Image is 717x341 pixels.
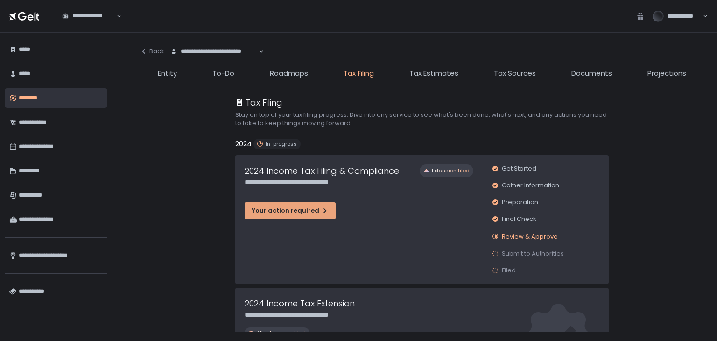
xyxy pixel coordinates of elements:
span: In-progress [266,141,297,148]
span: Gather Information [502,181,559,190]
h1: 2024 Income Tax Extension [245,297,355,310]
span: Tax Estimates [409,68,458,79]
input: Search for option [62,20,116,29]
span: Entity [158,68,177,79]
div: Back [140,47,164,56]
span: Preparation [502,198,538,206]
span: To-Do [212,68,234,79]
span: Filed [502,266,516,275]
span: Extension filed [432,167,470,174]
div: Tax Filing [235,96,282,109]
span: All extensions filed [257,329,306,336]
span: Tax Sources [494,68,536,79]
button: Your action required [245,202,336,219]
button: Back [140,42,164,61]
span: Documents [571,68,612,79]
span: Submit to Authorities [502,249,564,258]
span: Tax Filing [344,68,374,79]
input: Search for option [170,56,258,65]
h2: 2024 [235,139,252,149]
span: Get Started [502,164,536,173]
span: Final Check [502,215,536,223]
span: Roadmaps [270,68,308,79]
h2: Stay on top of your tax filing progress. Dive into any service to see what's been done, what's ne... [235,111,609,128]
span: Projections [647,68,686,79]
h1: 2024 Income Tax Filing & Compliance [245,164,399,177]
div: Search for option [56,7,121,26]
div: Your action required [252,206,329,215]
div: Search for option [164,42,264,62]
span: Review & Approve [502,232,558,241]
